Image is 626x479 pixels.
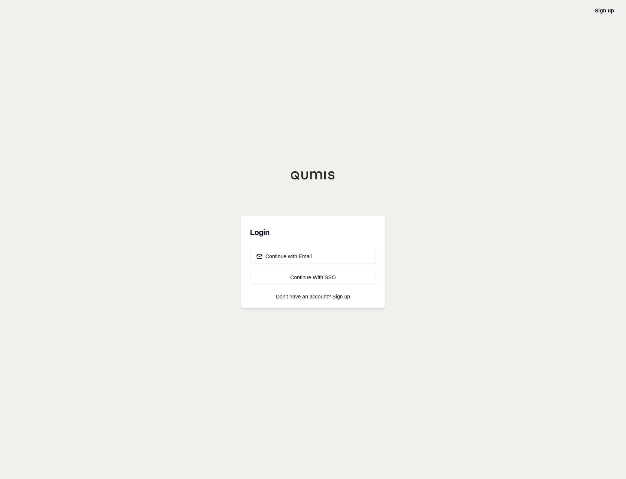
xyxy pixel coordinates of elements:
div: Continue With SSO [256,274,370,281]
button: Continue with Email [250,249,376,264]
h3: Login [250,225,376,240]
p: Don't have an account? [250,294,376,299]
img: Qumis [291,171,335,180]
a: Sign up [332,294,350,300]
a: Continue With SSO [250,270,376,285]
a: Sign up [595,8,614,14]
div: Continue with Email [256,253,312,260]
